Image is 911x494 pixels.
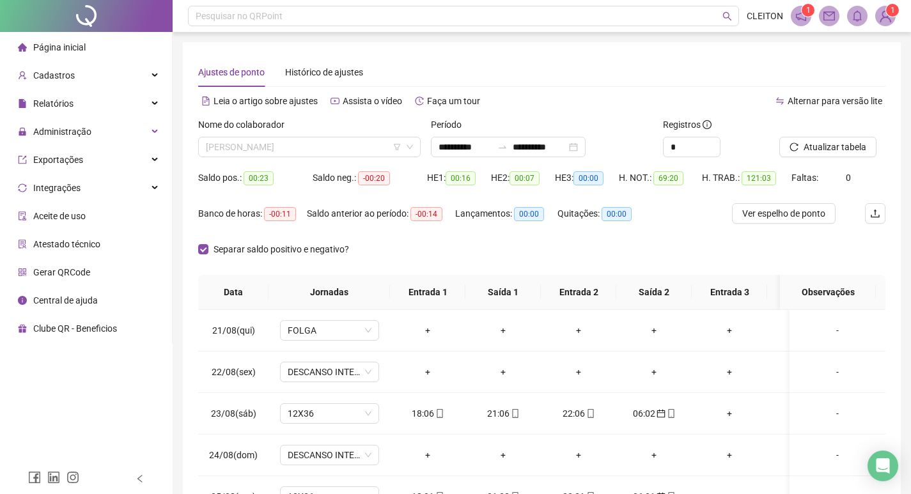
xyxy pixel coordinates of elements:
span: 69:20 [653,171,683,185]
span: swap [775,96,784,105]
span: Assista o vídeo [343,96,402,106]
span: instagram [66,471,79,484]
span: Exportações [33,155,83,165]
span: file [18,99,27,108]
span: -00:14 [410,207,442,221]
sup: 1 [802,4,814,17]
span: 00:00 [514,207,544,221]
span: calendar [655,409,666,418]
span: JESSICA BORGES GONÇALVES [206,137,413,157]
th: Entrada 1 [390,275,465,310]
div: Quitações: [557,206,647,221]
span: DESCANSO INTER-JORNADA [288,445,371,465]
div: + [476,365,531,379]
div: + [702,406,757,421]
span: sync [18,183,27,192]
span: mail [823,10,835,22]
span: reload [790,143,798,151]
span: linkedin [47,471,60,484]
label: Nome do colaborador [198,118,293,132]
span: export [18,155,27,164]
span: bell [852,10,863,22]
div: + [702,323,757,337]
span: Atestado técnico [33,239,100,249]
div: + [400,365,455,379]
span: facebook [28,471,41,484]
div: + [627,323,681,337]
div: + [777,365,832,379]
span: Gerar QRCode [33,267,90,277]
div: + [777,323,832,337]
span: 24/08(dom) [209,450,258,460]
div: HE 1: [427,171,491,185]
span: mobile [585,409,595,418]
span: home [18,43,27,52]
div: + [400,323,455,337]
div: + [777,406,832,421]
span: Registros [663,118,712,132]
span: Observações [790,285,866,299]
span: mobile [510,409,520,418]
div: + [551,448,606,462]
div: + [627,448,681,462]
div: + [476,448,531,462]
span: search [722,12,732,21]
span: 00:00 [573,171,603,185]
span: swap-right [497,142,508,152]
span: 1 [806,6,811,15]
span: youtube [331,96,339,105]
span: 121:03 [742,171,776,185]
span: left [136,474,144,483]
span: mobile [434,409,444,418]
span: Alternar para versão lite [788,96,882,106]
th: Entrada 2 [541,275,616,310]
div: + [702,365,757,379]
th: Saída 2 [616,275,692,310]
span: 22/08(sex) [212,367,256,377]
span: Leia o artigo sobre ajustes [214,96,318,106]
span: Faça um tour [427,96,480,106]
div: - [800,406,875,421]
span: to [497,142,508,152]
span: Central de ajuda [33,295,98,305]
span: down [406,143,414,151]
span: Histórico de ajustes [285,67,363,77]
div: + [551,365,606,379]
span: upload [870,208,880,219]
span: Clube QR - Beneficios [33,323,117,334]
div: - [800,448,875,462]
div: + [400,448,455,462]
span: Cadastros [33,70,75,81]
div: HE 2: [491,171,555,185]
span: Relatórios [33,98,74,109]
span: DESCANSO INTER-JORNADA [288,362,371,382]
th: Entrada 3 [692,275,767,310]
span: Atualizar tabela [804,140,866,154]
span: gift [18,324,27,333]
label: Período [431,118,470,132]
div: 22:06 [551,406,606,421]
span: 23/08(sáb) [211,408,256,419]
div: + [627,365,681,379]
span: CLEITON [747,9,783,23]
span: 12X36 [288,404,371,423]
th: Saída 3 [767,275,843,310]
span: Ajustes de ponto [198,67,265,77]
button: Ver espelho de ponto [732,203,836,224]
span: audit [18,212,27,220]
th: Observações [780,275,876,310]
div: - [800,323,875,337]
sup: Atualize o seu contato no menu Meus Dados [886,4,899,17]
span: Faltas: [791,173,820,183]
span: user-add [18,71,27,80]
span: history [415,96,424,105]
span: file-text [201,96,210,105]
div: H. NOT.: [619,171,702,185]
span: Integrações [33,183,81,193]
div: + [551,323,606,337]
span: notification [795,10,807,22]
span: 0 [846,173,851,183]
span: 1 [891,6,895,15]
div: + [777,448,832,462]
span: lock [18,127,27,136]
